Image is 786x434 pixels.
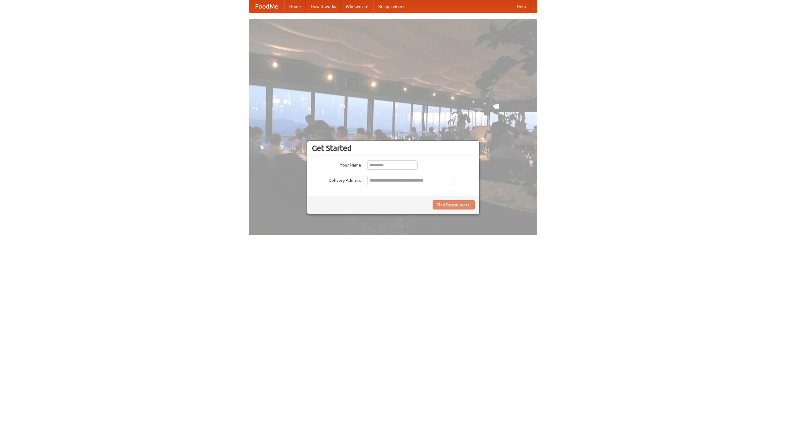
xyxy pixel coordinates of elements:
button: Find Restaurants! [433,200,475,209]
a: How it works [306,0,341,13]
a: Who we are [341,0,373,13]
a: FoodMe [249,0,284,13]
h3: Get Started [312,144,475,153]
a: Home [284,0,306,13]
label: Your Name [312,160,361,168]
a: Help [512,0,531,13]
label: Delivery Address [312,176,361,183]
a: Recipe videos [373,0,410,13]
